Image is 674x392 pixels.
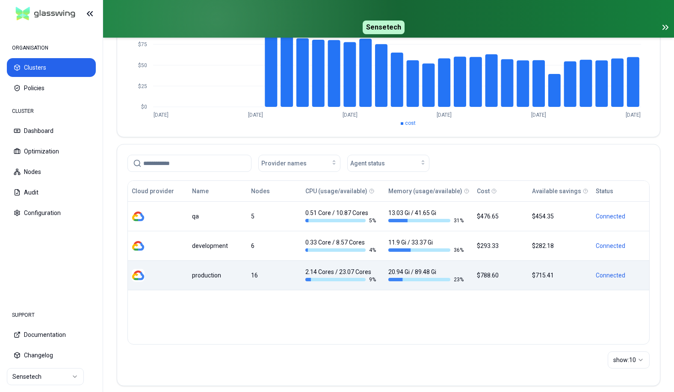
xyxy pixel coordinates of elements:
tspan: $25 [138,83,147,89]
button: Cost [477,183,490,200]
div: production [192,271,243,280]
div: 13.03 Gi / 41.65 Gi [388,209,464,224]
div: 9 % [305,276,381,283]
tspan: [DATE] [531,112,546,118]
button: Policies [7,79,96,97]
div: 20.94 Gi / 89.48 Gi [388,268,464,283]
div: Status [596,187,613,195]
div: 6 [251,242,298,250]
tspan: $75 [138,41,147,47]
span: Provider names [261,159,307,168]
tspan: [DATE] [343,112,358,118]
button: CPU (usage/available) [305,183,367,200]
tspan: [DATE] [154,112,168,118]
button: Nodes [7,162,96,181]
button: Audit [7,183,96,202]
span: cost [405,120,416,126]
div: $788.60 [477,271,524,280]
button: Name [192,183,209,200]
button: Provider names [258,155,340,172]
div: 23 % [388,276,464,283]
div: $454.35 [532,212,588,221]
button: Changelog [7,346,96,365]
button: Agent status [347,155,429,172]
div: 11.9 Gi / 33.37 Gi [388,238,464,253]
img: GlassWing [12,4,79,24]
div: 0.51 Core / 10.87 Cores [305,209,381,224]
tspan: [DATE] [437,112,452,118]
button: Cloud provider [132,183,174,200]
tspan: $50 [138,62,147,68]
div: 31 % [388,217,464,224]
img: gcp [132,210,145,223]
tspan: [DATE] [626,112,641,118]
div: $282.18 [532,242,588,250]
img: gcp [132,239,145,252]
div: $476.65 [477,212,524,221]
tspan: $0 [141,104,147,110]
div: Connected [596,242,645,250]
button: Available savings [532,183,581,200]
div: SUPPORT [7,307,96,324]
div: 5 [251,212,298,221]
div: 5 % [305,217,381,224]
div: 16 [251,271,298,280]
img: gcp [132,269,145,282]
div: 36 % [388,247,464,253]
tspan: [DATE] [248,112,263,118]
div: $715.41 [532,271,588,280]
button: Dashboard [7,121,96,140]
div: development [192,242,243,250]
button: Configuration [7,203,96,222]
div: qa [192,212,243,221]
button: Nodes [251,183,270,200]
div: CLUSTER [7,103,96,120]
div: 0.33 Core / 8.57 Cores [305,238,381,253]
button: Clusters [7,58,96,77]
div: ORGANISATION [7,39,96,56]
button: Documentation [7,325,96,344]
div: Connected [596,212,645,221]
span: Agent status [350,159,385,168]
div: Connected [596,271,645,280]
div: 2.14 Cores / 23.07 Cores [305,268,381,283]
button: Memory (usage/available) [388,183,462,200]
div: 4 % [305,247,381,253]
button: Optimization [7,142,96,161]
div: $293.33 [477,242,524,250]
span: Sensetech [363,21,405,34]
